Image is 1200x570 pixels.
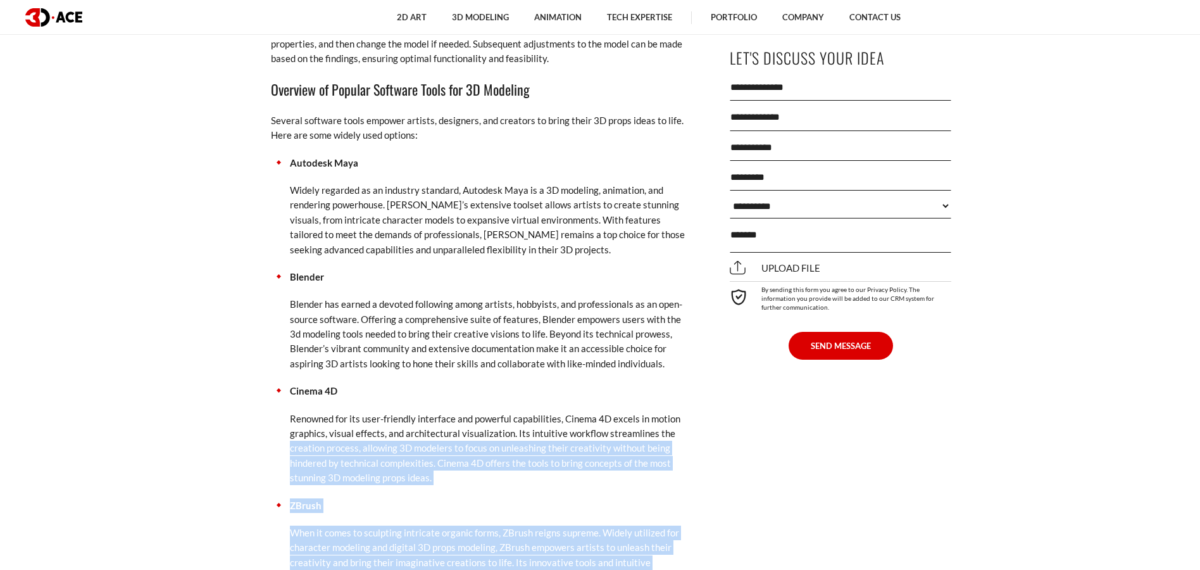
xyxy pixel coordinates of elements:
img: logo dark [25,8,82,27]
strong: Cinema 4D [290,385,337,396]
div: By sending this form you agree to our Privacy Policy. The information you provide will be added t... [730,281,951,312]
p: Renowned for its user-friendly interface and powerful capabilities, Cinema 4D excels in motion gr... [290,412,689,486]
strong: Blender [290,271,324,282]
p: Widely regarded as an industry standard, Autodesk Maya is a 3D modeling, animation, and rendering... [290,183,689,257]
p: Several software tools empower artists, designers, and creators to bring their 3D props ideas to ... [271,113,689,143]
span: Upload file [730,262,820,274]
strong: ZBrush [290,500,322,511]
h3: Overview of Popular Software Tools for 3D Modeling [271,79,689,100]
button: SEND MESSAGE [789,332,893,360]
p: Blender has earned a devoted following among artists, hobbyists, and professionals as an open-sou... [290,297,689,371]
p: Let's Discuss Your Idea [730,44,951,72]
strong: Autodesk Maya [290,157,358,168]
